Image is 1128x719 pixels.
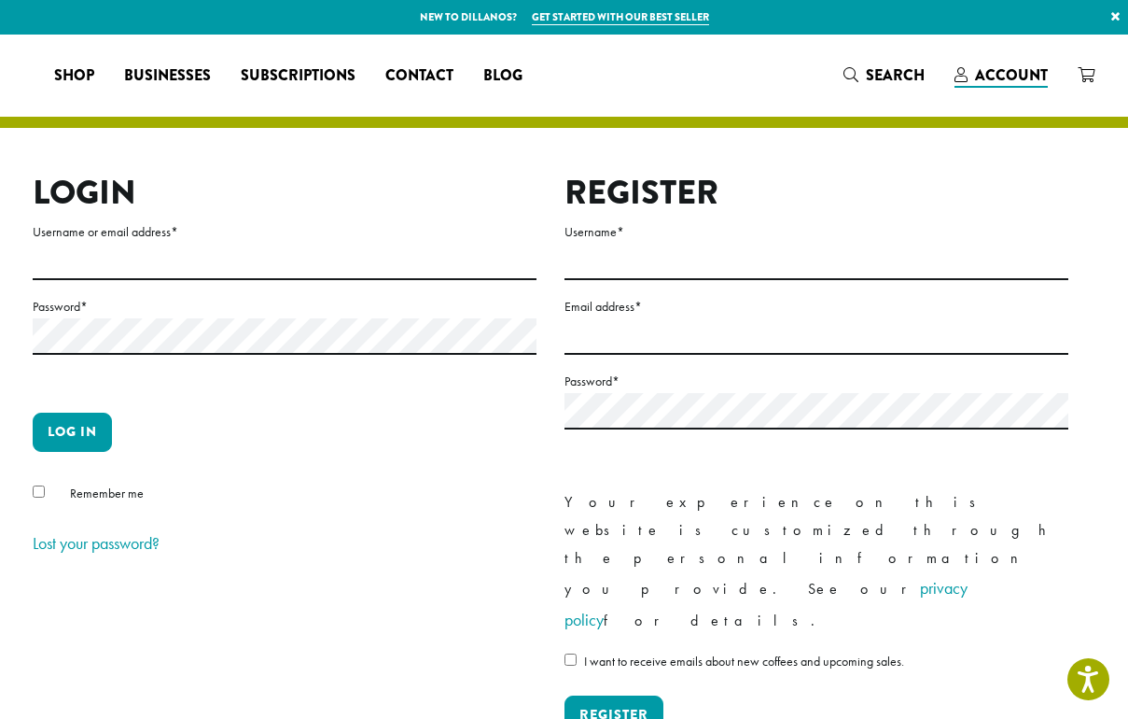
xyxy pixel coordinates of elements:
span: Subscriptions [241,64,355,88]
a: Shop [39,61,109,91]
a: Get started with our best seller [532,9,709,25]
label: Password [33,295,536,318]
a: Search [829,60,940,91]
a: privacy policy [564,577,968,630]
input: I want to receive emails about new coffees and upcoming sales. [564,654,577,666]
h2: Login [33,173,536,213]
span: Search [866,64,925,86]
label: Username or email address [33,220,536,244]
a: Lost your password? [33,532,160,554]
span: Blog [483,64,522,88]
span: Shop [54,64,94,88]
span: Contact [385,64,453,88]
label: Email address [564,295,1068,318]
span: Remember me [70,485,144,501]
button: Log in [33,413,112,452]
label: Password [564,370,1068,393]
p: Your experience on this website is customized through the personal information you provide. See o... [564,488,1068,636]
span: Account [975,64,1048,86]
label: Username [564,220,1068,244]
span: Businesses [124,64,211,88]
span: I want to receive emails about new coffees and upcoming sales. [584,653,904,670]
h2: Register [564,173,1068,213]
